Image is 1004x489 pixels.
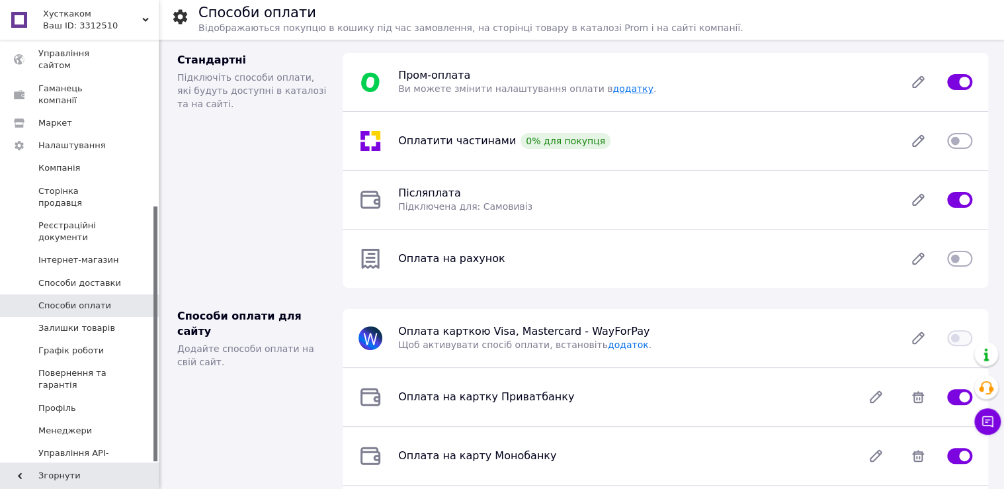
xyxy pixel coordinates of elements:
span: Менеджери [38,425,92,437]
span: Оплата на рахунок [398,252,505,265]
span: Підключіть способи оплати, які будуть доступні в каталозі та на сайті. [177,72,326,109]
span: Підключена для: Самовивіз [398,201,532,212]
span: Оплата карткою Visa, Mastercard - WayForPay [398,325,649,337]
a: додаток [608,339,649,350]
span: Пром-оплата [398,69,470,81]
span: Додайте способи оплати на свій сайт. [177,343,314,367]
span: Післяплата [398,187,461,199]
span: Компанія [38,162,80,174]
span: Стандартні [177,54,246,66]
span: Графік роботи [38,345,104,357]
span: Ви можете змінити налаштування оплати в . [398,83,656,94]
span: Щоб активувати спосіб оплати, встановіть . [398,339,651,350]
span: Способи оплати [38,300,111,312]
div: Ваш ID: 3312510 [43,20,159,32]
span: Гаманець компанії [38,83,122,107]
h1: Способи оплати [198,5,316,21]
span: Оплата на карту Монобанку [398,449,556,462]
span: Реєстраційні документи [38,220,122,244]
span: Хусткаком [43,8,142,20]
span: Відображаються покупцю в кошику під час замовлення, на сторінці товару в каталозі Prom і на сайті... [198,22,743,33]
span: Сторінка продавця [38,185,122,209]
a: додатку [612,83,653,94]
span: Залишки товарів [38,322,115,334]
div: 0% для покупця [521,133,610,149]
span: Управління сайтом [38,48,122,71]
span: Способи оплати для сайту [177,310,302,337]
span: Управління API-токенами [38,447,122,471]
span: Повернення та гарантія [38,367,122,391]
span: Оплатити частинами [398,134,516,147]
span: Способи доставки [38,277,121,289]
span: Інтернет-магазин [38,254,118,266]
button: Чат з покупцем [974,408,1001,435]
span: Маркет [38,117,72,129]
span: Профіль [38,402,76,414]
span: Оплата на картку Приватбанку [398,390,574,403]
span: Налаштування [38,140,106,152]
